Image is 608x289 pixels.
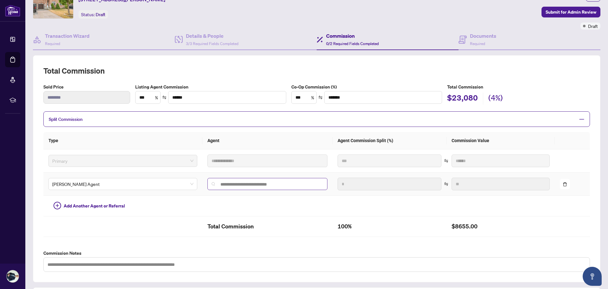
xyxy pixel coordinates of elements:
[43,66,590,76] h2: Total Commission
[5,5,20,16] img: logo
[54,202,61,209] span: plus-circle
[291,83,442,90] label: Co-Op Commission (%)
[488,93,503,105] h2: (4%)
[546,7,596,17] span: Submit for Admin Review
[444,159,448,163] span: swap
[45,32,90,40] h4: Transaction Wizard
[338,221,441,232] h2: 100%
[162,95,167,100] span: swap
[583,267,602,286] button: Open asap
[446,132,555,149] th: Commission Value
[212,182,215,186] img: search_icon
[43,132,202,149] th: Type
[588,23,598,30] span: Draft
[49,116,83,122] span: Split Commission
[452,221,550,232] h2: $8655.00
[318,95,323,100] span: swap
[52,179,193,189] span: RAHR Agent
[579,116,585,122] span: minus
[7,270,19,282] img: Profile Icon
[326,32,379,40] h4: Commission
[207,221,328,232] h2: Total Commission
[45,41,60,46] span: Required
[332,132,446,149] th: Agent Commission Split (%)
[43,250,590,257] label: Commission Notes
[541,7,600,17] button: Submit for Admin Review
[470,41,485,46] span: Required
[135,83,286,90] label: Listing Agent Commission
[447,93,478,105] h2: $23,080
[79,10,108,19] div: Status:
[43,83,130,90] label: Sold Price
[563,182,567,187] span: delete
[186,41,238,46] span: 3/3 Required Fields Completed
[48,201,130,211] button: Add Another Agent or Referral
[444,182,448,186] span: swap
[447,83,590,90] h5: Total Commission
[326,41,379,46] span: 0/2 Required Fields Completed
[186,32,238,40] h4: Details & People
[43,111,590,127] div: Split Commission
[470,32,496,40] h4: Documents
[52,156,193,166] span: Primary
[96,12,105,17] span: Draft
[202,132,333,149] th: Agent
[64,202,125,209] span: Add Another Agent or Referral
